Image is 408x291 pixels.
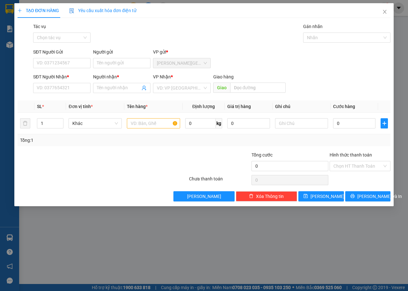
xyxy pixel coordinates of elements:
span: save [303,194,308,199]
span: Gửi: [5,6,15,13]
input: 0 [227,118,270,128]
input: Dọc đường [230,83,285,93]
div: Người gửi [93,48,150,55]
span: Định lượng [192,104,215,109]
span: TẠO ĐƠN HÀNG [18,8,59,13]
label: Tác vụ [33,24,46,29]
span: CR : [5,42,15,48]
div: Lý Thường Kiệt [75,5,126,21]
div: Chưa thanh toán [188,175,251,186]
span: delete [249,194,253,199]
input: VD: Bàn, Ghế [127,118,180,128]
button: delete [20,118,30,128]
button: printer[PERSON_NAME] và In [345,191,390,201]
span: [PERSON_NAME] [310,193,345,200]
label: Gán nhãn [303,24,323,29]
div: Người nhận [93,73,150,80]
div: 0913391157 [5,28,70,37]
div: SĐT Người Nhận [33,73,91,80]
span: Tổng cước [251,152,273,157]
button: [PERSON_NAME] [173,191,235,201]
th: Ghi chú [272,100,331,113]
div: BÌNH [5,21,70,28]
span: printer [350,194,354,199]
span: [PERSON_NAME] [187,193,221,200]
button: Close [376,3,394,21]
div: Tổng: 1 [20,137,158,144]
button: plus [381,118,388,128]
span: kg [216,118,222,128]
span: Đơn vị tính [69,104,92,109]
div: VP gửi [153,48,210,55]
div: SĐT Người Gửi [33,48,91,55]
div: [PERSON_NAME][GEOGRAPHIC_DATA] [5,5,70,21]
span: SL [37,104,42,109]
span: Giá trị hàng [227,104,251,109]
span: close [382,9,387,14]
span: Giao hàng [213,74,233,79]
span: plus [18,8,22,13]
img: icon [69,8,74,13]
span: plus [381,121,388,126]
div: 0867052192 [75,28,126,37]
label: Hình thức thanh toán [329,152,372,157]
div: 30.000 [5,41,71,49]
span: Dương Minh Châu [157,58,207,68]
span: Tên hàng [127,104,148,109]
span: Khác [72,119,118,128]
span: VP Nhận [153,74,171,79]
span: Cước hàng [333,104,355,109]
input: Ghi Chú [275,118,328,128]
span: user-add [142,85,147,91]
button: deleteXóa Thông tin [236,191,297,201]
button: save[PERSON_NAME] [298,191,344,201]
span: Xóa Thông tin [256,193,284,200]
div: [PERSON_NAME] [75,21,126,28]
span: Giao [213,83,230,93]
span: Nhận: [75,6,90,13]
span: [PERSON_NAME] và In [357,193,402,200]
span: Yêu cầu xuất hóa đơn điện tử [69,8,136,13]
